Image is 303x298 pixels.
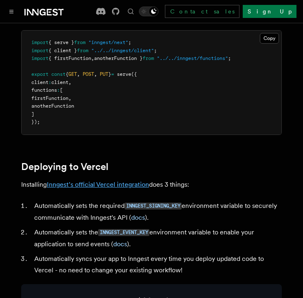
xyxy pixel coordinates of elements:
[48,55,91,61] span: { firstFunction
[108,71,111,77] span: }
[113,240,127,248] a: docs
[260,33,279,44] button: Copy
[32,200,282,223] li: Automatically sets the required environment variable to securely communicate with Inngest's API ( ).
[77,48,88,53] span: from
[139,7,158,16] button: Toggle dark mode
[31,103,74,109] span: anotherFunction
[31,119,40,125] span: });
[31,87,57,93] span: functions
[32,253,282,276] li: Automatically syncs your app to Inngest every time you deploy updated code to Vercel - no need to...
[31,95,68,101] span: firstFunction
[48,40,74,45] span: { serve }
[91,48,154,53] span: "../../inngest/client"
[7,7,16,16] button: Toggle navigation
[31,40,48,45] span: import
[74,40,86,45] span: from
[31,79,48,85] span: client
[154,48,157,53] span: ;
[94,55,143,61] span: anotherFunction }
[143,55,154,61] span: from
[68,95,71,101] span: ,
[51,79,68,85] span: client
[77,71,80,77] span: ,
[21,161,108,172] a: Deploying to Vercel
[31,111,34,117] span: ]
[157,55,228,61] span: "../../inngest/functions"
[243,5,296,18] a: Sign Up
[91,55,94,61] span: ,
[125,202,182,210] a: INNGEST_SIGNING_KEY
[32,227,282,250] li: Automatically sets the environment variable to enable your application to send events ( ).
[131,214,145,221] a: docs
[117,71,131,77] span: serve
[68,71,77,77] span: GET
[21,179,282,190] p: Installing does 3 things:
[94,71,97,77] span: ,
[51,71,66,77] span: const
[31,55,48,61] span: import
[228,55,231,61] span: ;
[60,87,63,93] span: [
[48,48,77,53] span: { client }
[88,40,128,45] span: "inngest/next"
[57,87,60,93] span: :
[47,181,149,188] a: Inngest's official Vercel integration
[131,71,137,77] span: ({
[100,71,108,77] span: PUT
[66,71,68,77] span: {
[111,71,114,77] span: =
[125,203,182,210] code: INNGEST_SIGNING_KEY
[98,228,149,236] a: INNGEST_EVENT_KEY
[68,79,71,85] span: ,
[31,71,48,77] span: export
[83,71,94,77] span: POST
[128,40,131,45] span: ;
[31,48,48,53] span: import
[165,5,239,18] a: Contact sales
[48,79,51,85] span: :
[98,229,149,236] code: INNGEST_EVENT_KEY
[126,7,136,16] button: Find something...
